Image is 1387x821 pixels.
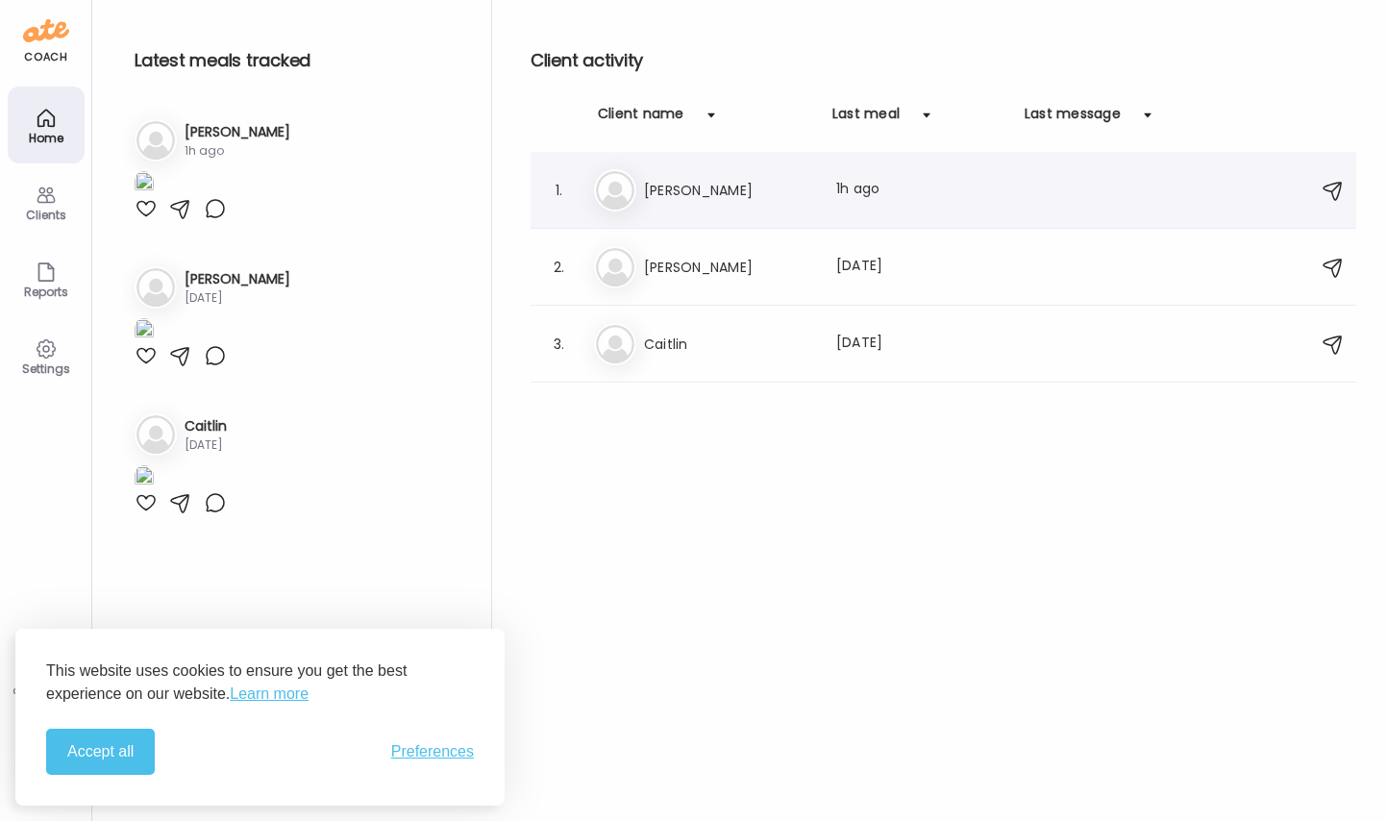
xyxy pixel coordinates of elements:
h3: [PERSON_NAME] [185,122,290,142]
div: Last meal [832,104,900,135]
img: bg-avatar-default.svg [136,121,175,160]
h3: [PERSON_NAME] [644,256,813,279]
div: 3 [7,661,85,684]
div: 3. [548,333,571,356]
div: [DATE] [185,289,290,307]
img: bg-avatar-default.svg [596,325,634,363]
img: bg-avatar-default.svg [596,248,634,286]
div: [DATE] [836,256,1005,279]
h2: Latest meals tracked [135,46,460,75]
img: bg-avatar-default.svg [136,268,175,307]
div: Last message [1025,104,1121,135]
div: Reports [12,286,81,298]
div: Client name [598,104,684,135]
div: 1h ago [836,179,1005,202]
div: Home [12,132,81,144]
img: ate [23,15,69,46]
img: images%2FXCPDlGnWx9QfyCmOe080ZI2EizI3%2FkhVV17KIUp4M7qE0q1vo%2FL5ufVyer37r1YqPjwAnI_1080 [135,318,154,344]
h3: Caitlin [185,416,227,436]
h3: [PERSON_NAME] [644,179,813,202]
div: 1. [548,179,571,202]
h3: [PERSON_NAME] [185,269,290,289]
div: [DATE] [185,436,227,454]
a: Learn more [230,683,309,706]
img: images%2Fz9mxlYhkP9PQvFfENKxyKf4fedi2%2FuhaYrZIlMpbmF9Vxrrk8%2FLmApuiJvRnOuQv6ooYWm_1080 [135,465,154,491]
button: Toggle preferences [391,743,474,760]
div: clients count [7,684,85,698]
div: Settings [12,362,81,375]
img: images%2Fcwmip5V9LtZalLnKZlfhrNk3sI72%2F18RV54OeGCi68hFJUOoP%2Fifyy3betV1cfwBkwS7lc_1080 [135,171,154,197]
h3: Caitlin [644,333,813,356]
button: Accept all cookies [46,729,155,775]
span: Preferences [391,743,474,760]
img: bg-avatar-default.svg [136,415,175,454]
div: coach [24,49,67,65]
div: [DATE] [836,333,1005,356]
div: Clients [12,209,81,221]
img: bg-avatar-default.svg [596,171,634,210]
p: This website uses cookies to ensure you get the best experience on our website. [46,659,474,706]
div: 1h ago [185,142,290,160]
div: 2. [548,256,571,279]
h2: Client activity [531,46,1356,75]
